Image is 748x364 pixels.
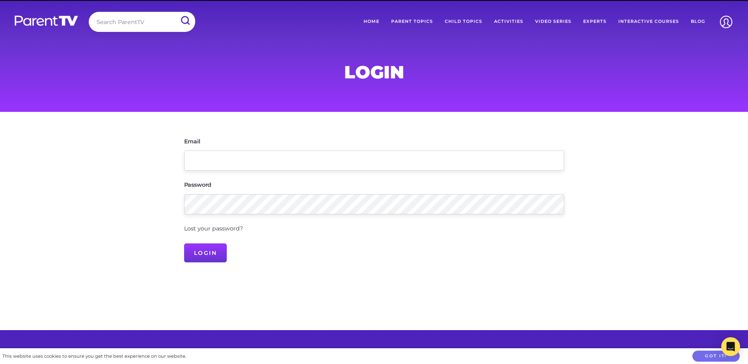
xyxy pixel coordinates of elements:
[2,352,186,360] div: This website uses cookies to ensure you get the best experience on our website.
[358,12,385,32] a: Home
[692,351,740,362] button: Got it!
[488,12,529,32] a: Activities
[716,12,736,32] img: Account
[439,12,488,32] a: Child Topics
[184,64,564,80] h1: Login
[612,12,685,32] a: Interactive Courses
[577,12,612,32] a: Experts
[385,12,439,32] a: Parent Topics
[184,225,243,232] a: Lost your password?
[685,12,711,32] a: Blog
[721,337,740,356] div: Open Intercom Messenger
[14,15,79,26] img: parenttv-logo-white.4c85aaf.svg
[175,12,195,30] input: Submit
[89,12,195,32] input: Search ParentTV
[184,243,227,262] input: Login
[184,139,200,144] label: Email
[184,182,212,188] label: Password
[529,12,577,32] a: Video Series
